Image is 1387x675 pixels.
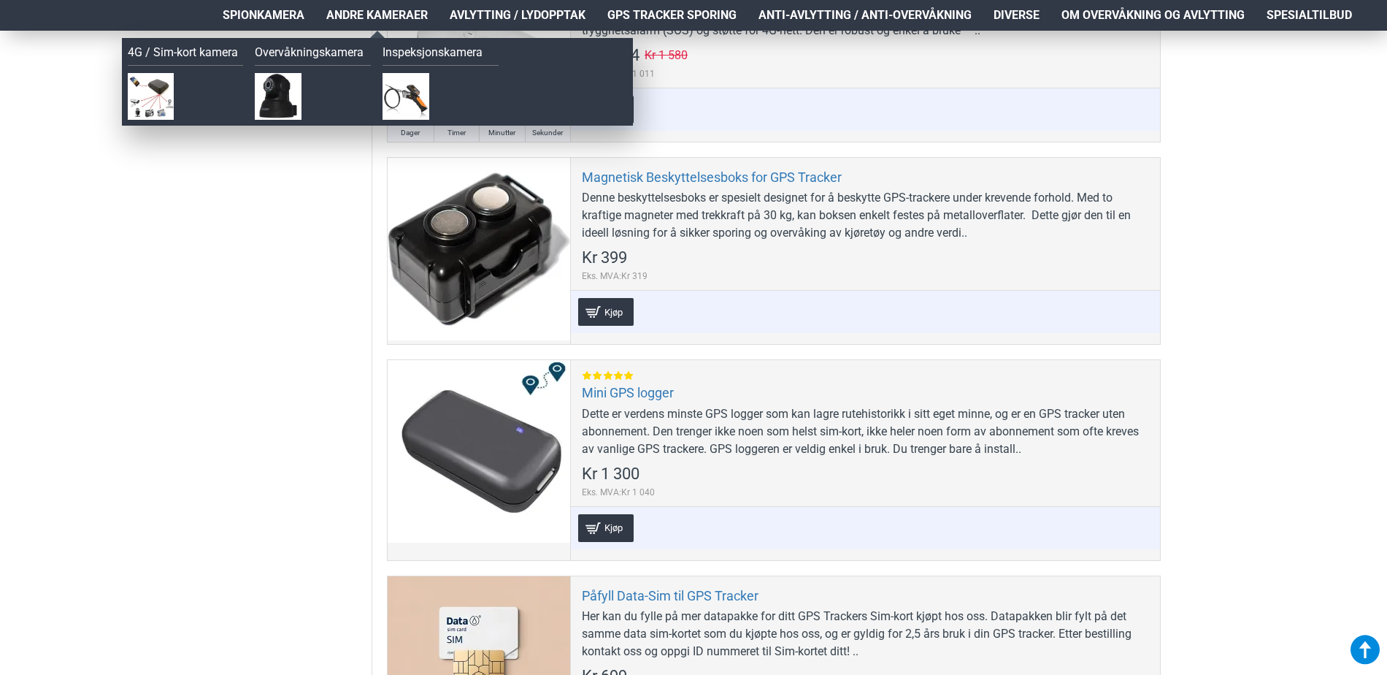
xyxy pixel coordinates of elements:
[582,169,842,186] a: Magnetisk Beskyttelsesboks for GPS Tracker
[582,384,674,401] a: Mini GPS logger
[645,50,688,61] span: Kr 1 580
[994,7,1040,24] span: Diverse
[582,587,758,604] a: Påfyll Data-Sim til GPS Tracker
[582,608,1149,660] div: Her kan du fylle på mer datapakke for ditt GPS Trackers Sim-kort kjøpt hos oss. Datapakken blir f...
[383,73,429,120] img: Inspeksjonskamera
[388,158,570,340] a: Magnetisk Beskyttelsesboks for GPS Tracker Magnetisk Beskyttelsesboks for GPS Tracker
[582,189,1149,242] div: Denne beskyttelsesboks er spesielt designet for å beskytte GPS-trackere under krevende forhold. M...
[223,7,304,24] span: Spionkamera
[582,405,1149,458] div: Dette er verdens minste GPS logger som kan lagre rutehistorikk i sitt eget minne, og er en GPS tr...
[601,308,626,317] span: Kjøp
[326,7,428,24] span: Andre kameraer
[1061,7,1245,24] span: Om overvåkning og avlytting
[383,44,499,66] a: Inspeksjonskamera
[582,67,688,80] span: Eks. MVA:Kr 1 011
[582,486,655,499] span: Eks. MVA:Kr 1 040
[128,44,244,66] a: 4G / Sim-kort kamera
[582,250,627,266] span: Kr 399
[582,270,648,283] span: Eks. MVA:Kr 319
[128,73,174,120] img: 4G / Sim-kort kamera
[758,7,972,24] span: Anti-avlytting / Anti-overvåkning
[255,44,371,66] a: Overvåkningskamera
[601,523,626,533] span: Kjøp
[255,73,301,120] img: Overvåkningskamera
[607,7,737,24] span: GPS Tracker Sporing
[582,466,639,482] span: Kr 1 300
[388,360,570,543] a: Mini GPS logger Mini GPS logger
[1267,7,1352,24] span: Spesialtilbud
[450,7,585,24] span: Avlytting / Lydopptak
